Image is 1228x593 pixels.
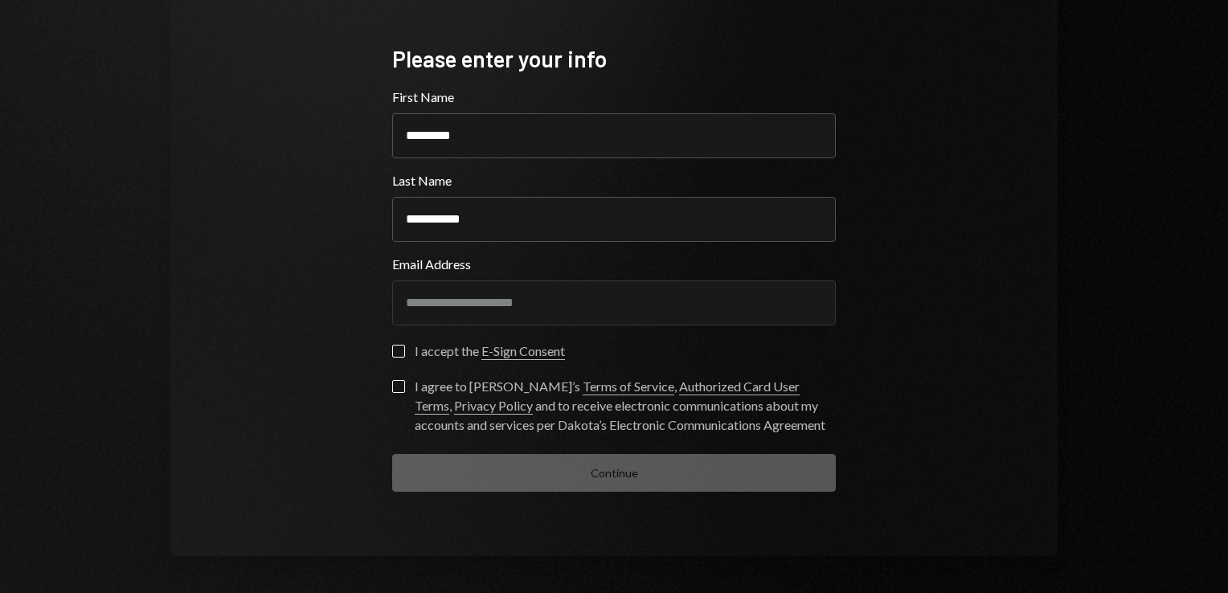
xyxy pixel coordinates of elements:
div: Please enter your info [392,43,836,75]
a: Authorized Card User Terms [415,378,800,415]
div: I agree to [PERSON_NAME]’s , , and to receive electronic communications about my accounts and ser... [415,377,836,435]
button: I agree to [PERSON_NAME]’s Terms of Service, Authorized Card User Terms, Privacy Policy and to re... [392,380,405,393]
div: I accept the [415,341,565,361]
a: E-Sign Consent [481,343,565,360]
a: Privacy Policy [454,398,533,415]
label: Last Name [392,171,836,190]
button: I accept the E-Sign Consent [392,345,405,358]
label: First Name [392,88,836,107]
a: Terms of Service [583,378,674,395]
label: Email Address [392,255,836,274]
